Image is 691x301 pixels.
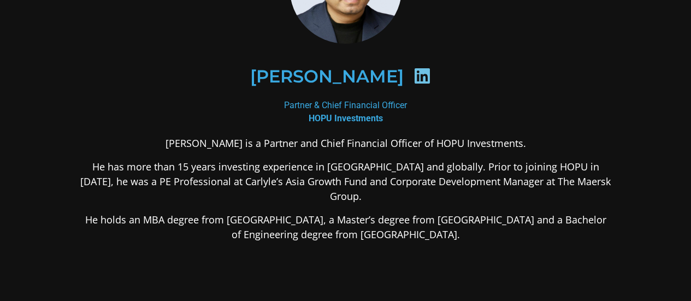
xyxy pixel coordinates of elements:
p: [PERSON_NAME] is a Partner and Chief Financial Officer of HOPU Investments. [80,136,611,151]
b: HOPU Investments [309,113,383,123]
p: He has more than 15 years investing experience in [GEOGRAPHIC_DATA] and globally. Prior to joinin... [80,160,611,204]
p: He holds an MBA degree from [GEOGRAPHIC_DATA], a Master’s degree from [GEOGRAPHIC_DATA] and a Bac... [80,213,611,242]
div: Partner & Chief Financial Officer [80,99,611,125]
h2: [PERSON_NAME] [250,68,404,85]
